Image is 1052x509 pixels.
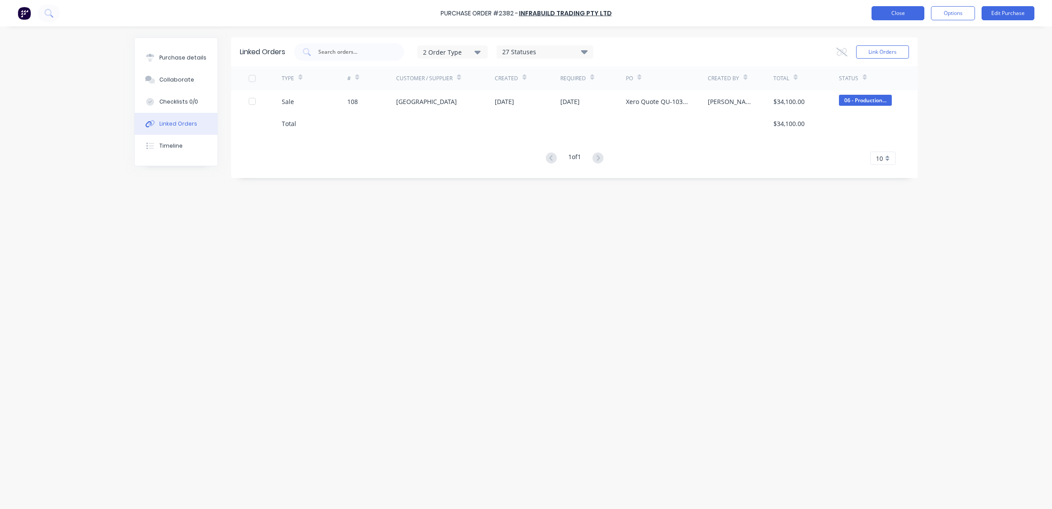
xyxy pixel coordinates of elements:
div: TYPE [282,74,294,82]
button: Linked Orders [135,113,217,135]
button: Collaborate [135,69,217,91]
div: [GEOGRAPHIC_DATA] [396,97,457,106]
div: Purchase details [159,54,206,62]
a: Infrabuild Trading Pty Ltd [519,9,612,18]
div: [DATE] [560,97,580,106]
div: Xero Quote QU-1033 Eastern Suburbs Building [626,97,690,106]
div: Status [839,74,858,82]
div: Created By [708,74,739,82]
img: Factory [18,7,31,20]
div: [DATE] [495,97,514,106]
div: 108 [347,97,358,106]
button: Purchase details [135,47,217,69]
div: Checklists 0/0 [159,98,198,106]
div: 27 Statuses [497,47,593,57]
div: Total [282,119,296,128]
div: PO [626,74,633,82]
div: Required [560,74,586,82]
button: Link Orders [856,45,909,59]
div: Purchase Order #2382 - [441,9,518,18]
div: Linked Orders [159,120,197,128]
div: $34,100.00 [773,119,805,128]
button: Edit Purchase [982,6,1034,20]
div: # [347,74,351,82]
div: 1 of 1 [568,152,581,165]
button: Checklists 0/0 [135,91,217,113]
div: Collaborate [159,76,194,84]
button: Timeline [135,135,217,157]
input: Search orders... [317,48,390,56]
div: Customer / Supplier [396,74,452,82]
div: Linked Orders [240,47,285,57]
div: Timeline [159,142,183,150]
div: Total [773,74,789,82]
div: 2 Order Type [423,47,482,56]
div: $34,100.00 [773,97,805,106]
button: 2 Order Type [417,45,488,59]
div: Created [495,74,518,82]
span: 10 [876,154,883,163]
span: 06 - Production... [839,95,892,106]
button: Close [872,6,924,20]
div: [PERSON_NAME] [708,97,756,106]
div: Sale [282,97,294,106]
button: Options [931,6,975,20]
